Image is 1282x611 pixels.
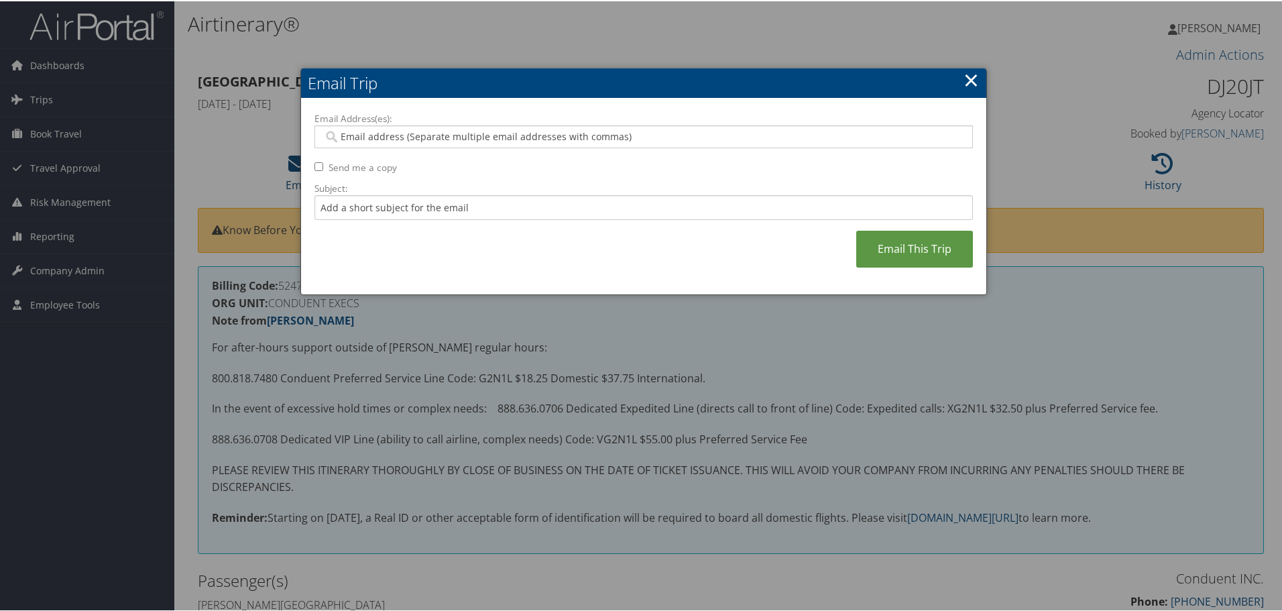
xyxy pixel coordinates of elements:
[301,67,986,97] h2: Email Trip
[856,229,973,266] a: Email This Trip
[314,194,973,219] input: Add a short subject for the email
[329,160,397,173] label: Send me a copy
[964,65,979,92] a: ×
[323,129,964,142] input: Email address (Separate multiple email addresses with commas)
[314,111,973,124] label: Email Address(es):
[314,180,973,194] label: Subject:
